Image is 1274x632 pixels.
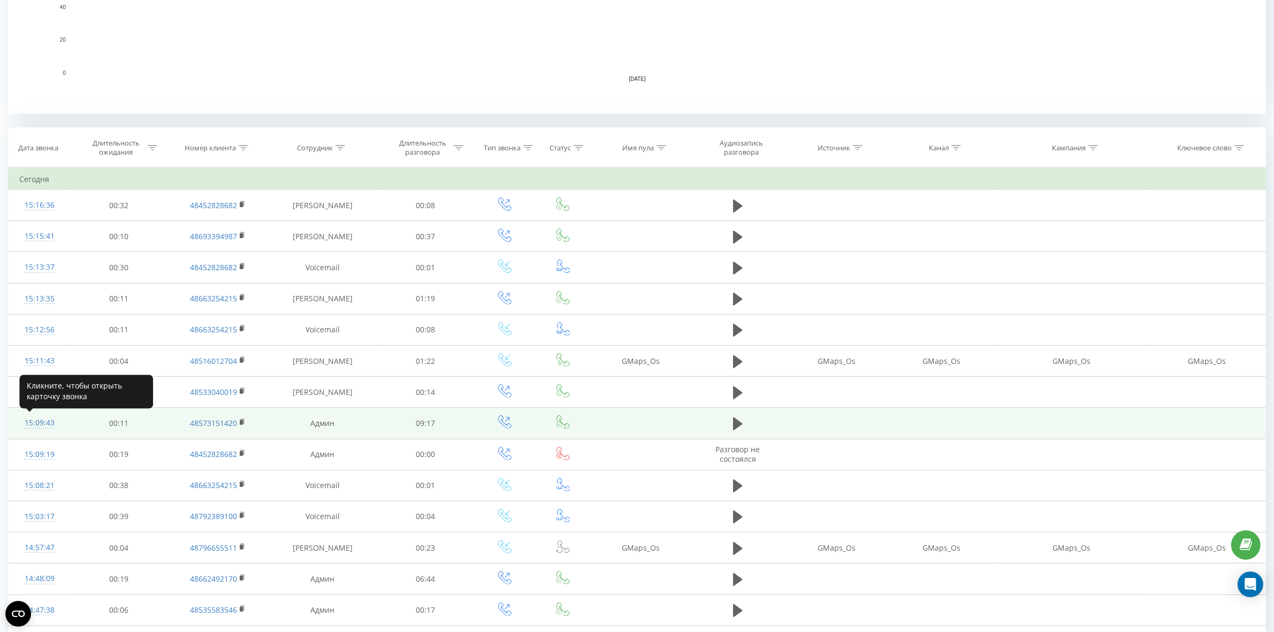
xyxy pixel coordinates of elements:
[994,532,1149,564] td: GMaps_Os
[268,595,377,626] td: Админ
[19,375,153,408] div: Кликните, чтобы открыть карточку звонка
[19,475,60,496] div: 15:08:21
[268,283,377,314] td: [PERSON_NAME]
[71,190,167,221] td: 00:32
[71,564,167,595] td: 00:19
[297,143,333,153] div: Сотрудник
[590,346,691,377] td: GMaps_Os
[9,169,1266,190] td: Сегодня
[190,418,237,428] a: 48573151420
[19,226,60,247] div: 15:15:41
[19,568,60,589] div: 14:48:09
[818,143,850,153] div: Источник
[784,346,889,377] td: GMaps_Os
[394,139,451,157] div: Длительность разговора
[190,324,237,334] a: 48663254215
[784,532,889,564] td: GMaps_Os
[63,70,66,76] text: 0
[715,444,760,464] span: Разговор не состоялся
[377,408,474,439] td: 09:17
[19,351,60,371] div: 15:11:43
[19,537,60,558] div: 14:57:47
[19,444,60,465] div: 15:09:19
[268,314,377,345] td: Voicemail
[1149,346,1265,377] td: GMaps_Os
[60,4,66,10] text: 40
[71,283,167,314] td: 00:11
[268,221,377,252] td: [PERSON_NAME]
[88,139,145,157] div: Длительность ожидания
[994,346,1149,377] td: GMaps_Os
[19,506,60,527] div: 15:03:17
[18,143,58,153] div: Дата звонка
[268,564,377,595] td: Админ
[377,283,474,314] td: 01:19
[71,501,167,532] td: 00:39
[268,470,377,501] td: Voicemail
[71,252,167,283] td: 00:30
[19,257,60,278] div: 15:13:37
[622,143,654,153] div: Имя пула
[190,511,237,521] a: 48792389100
[377,564,474,595] td: 06:44
[19,195,60,216] div: 15:16:36
[268,377,377,408] td: [PERSON_NAME]
[190,574,237,584] a: 48662492170
[268,501,377,532] td: Voicemail
[1177,143,1232,153] div: Ключевое слово
[377,221,474,252] td: 00:37
[268,252,377,283] td: Voicemail
[190,449,237,459] a: 48452828682
[190,200,237,210] a: 48452828682
[71,470,167,501] td: 00:38
[60,37,66,43] text: 20
[377,532,474,564] td: 00:23
[71,346,167,377] td: 00:04
[71,221,167,252] td: 00:10
[590,532,691,564] td: GMaps_Os
[19,319,60,340] div: 15:12:56
[377,439,474,470] td: 00:00
[71,408,167,439] td: 00:11
[377,470,474,501] td: 00:01
[5,601,31,627] button: Open CMP widget
[185,143,236,153] div: Номер клиента
[377,377,474,408] td: 00:14
[706,139,776,157] div: Аудиозапись разговора
[268,532,377,564] td: [PERSON_NAME]
[484,143,521,153] div: Тип звонка
[1149,532,1265,564] td: GMaps_Os
[629,77,646,82] text: [DATE]
[71,595,167,626] td: 00:06
[71,439,167,470] td: 00:19
[268,346,377,377] td: [PERSON_NAME]
[889,532,994,564] td: GMaps_Os
[929,143,949,153] div: Канал
[1052,143,1086,153] div: Кампания
[190,480,237,490] a: 48663254215
[190,356,237,366] a: 48516012704
[190,293,237,303] a: 48663254215
[19,288,60,309] div: 15:13:35
[19,413,60,433] div: 15:09:43
[19,600,60,621] div: 14:47:38
[71,314,167,345] td: 00:11
[377,595,474,626] td: 00:17
[190,262,237,272] a: 48452828682
[268,439,377,470] td: Админ
[889,346,994,377] td: GMaps_Os
[190,231,237,241] a: 48693394987
[377,190,474,221] td: 00:08
[268,408,377,439] td: Админ
[377,346,474,377] td: 01:22
[377,252,474,283] td: 00:01
[71,532,167,564] td: 00:04
[190,387,237,397] a: 48533040019
[190,543,237,553] a: 48796655511
[377,501,474,532] td: 00:04
[550,143,571,153] div: Статус
[1238,572,1263,597] div: Open Intercom Messenger
[190,605,237,615] a: 48535583546
[268,190,377,221] td: [PERSON_NAME]
[377,314,474,345] td: 00:08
